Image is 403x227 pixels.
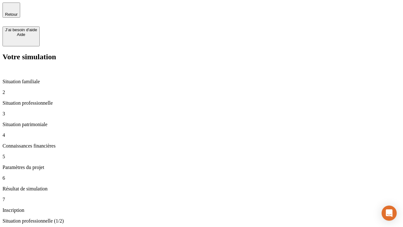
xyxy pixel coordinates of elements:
p: Situation familiale [3,79,400,84]
div: Open Intercom Messenger [382,206,397,221]
span: Retour [5,12,18,17]
button: Retour [3,3,20,18]
p: Situation professionnelle [3,100,400,106]
p: 4 [3,132,400,138]
p: Résultat de simulation [3,186,400,192]
p: 3 [3,111,400,117]
p: Situation patrimoniale [3,122,400,127]
p: Paramètres du projet [3,165,400,170]
div: Aide [5,32,37,37]
p: 5 [3,154,400,160]
p: 2 [3,90,400,95]
p: Situation professionnelle (1/2) [3,218,400,224]
p: 6 [3,175,400,181]
div: J’ai besoin d'aide [5,27,37,32]
p: Connaissances financières [3,143,400,149]
p: Inscription [3,207,400,213]
h2: Votre simulation [3,53,400,61]
button: J’ai besoin d'aideAide [3,26,40,46]
p: 7 [3,197,400,202]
